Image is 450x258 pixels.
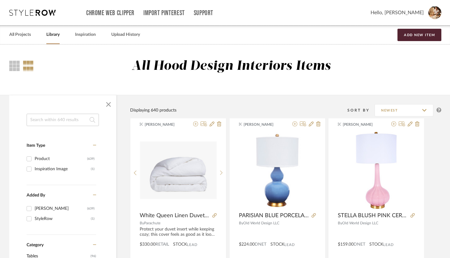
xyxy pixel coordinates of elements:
[27,243,44,248] span: Category
[145,122,184,127] span: [PERSON_NAME]
[173,241,187,248] span: STOCK
[86,11,134,16] a: Chrome Web Clipper
[111,31,140,39] a: Upload History
[371,9,424,16] span: Hello, [PERSON_NAME]
[35,164,91,174] div: Inspiration Image
[397,29,441,41] button: Add New Item
[239,221,243,225] span: By
[338,242,354,247] span: $159.00
[91,214,95,224] div: (1)
[9,31,31,39] a: All Projects
[342,221,378,225] span: Old World Design LLC
[144,221,160,225] span: Parachute
[140,132,217,209] div: 0
[369,241,383,248] span: STOCK
[140,221,144,225] span: By
[140,212,210,219] span: White Queen Linen Duvet Cover
[143,11,185,16] a: Import Pinterest
[338,221,342,225] span: By
[428,6,441,19] img: avatar
[35,204,87,214] div: [PERSON_NAME]
[130,107,176,114] div: Displaying 640 products
[194,11,213,16] a: Support
[87,204,95,214] div: (639)
[255,242,266,247] span: DNET
[239,132,316,209] img: PARISIAN BLUE PORCELAIN LAMP WITH WHITE LINEN SHADE
[140,142,217,199] img: White Queen Linen Duvet Cover
[27,193,45,197] span: Added By
[46,31,60,39] a: Library
[243,221,279,225] span: Old World Design LLC
[347,107,375,113] div: Sort By
[354,242,365,247] span: DNET
[35,214,91,224] div: StyleRow
[102,98,115,111] button: Close
[270,241,284,248] span: STOCK
[343,122,382,127] span: [PERSON_NAME]
[155,242,169,247] span: Retail
[35,154,87,164] div: Product
[338,132,415,209] img: STELLA BLUSH PINK CERAMIC TABLE LAMP WITH WHITE LINEN SHADE
[187,243,197,247] span: Lead
[140,242,155,247] span: $330.00
[239,242,255,247] span: $224.00
[75,31,96,39] a: Inspiration
[140,227,217,237] div: Protect your duvet insert while keeping cozy; this cover feels as good as it looks. The softest l...
[244,122,282,127] span: [PERSON_NAME]
[338,212,408,219] span: STELLA BLUSH PINK CERAMIC TABLE LAMP WITH WHITE LINEN SHADE
[239,212,309,219] span: PARISIAN BLUE PORCELAIN LAMP WITH WHITE LINEN SHADE
[27,114,99,126] input: Search within 640 results
[87,154,95,164] div: (639)
[132,58,331,74] div: All Hood Design Interiors Items
[27,143,45,148] span: Item Type
[284,243,295,247] span: Lead
[91,164,95,174] div: (1)
[383,243,394,247] span: Lead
